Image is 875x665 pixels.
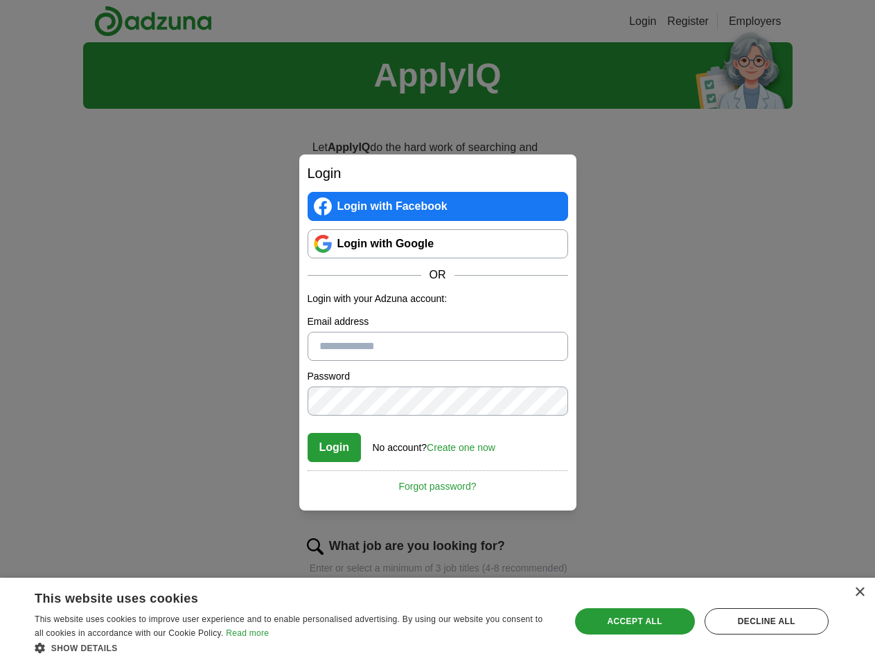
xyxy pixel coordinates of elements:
div: Decline all [705,608,829,635]
h2: Login [308,163,568,184]
button: Login [308,433,362,462]
p: Login with your Adzuna account: [308,292,568,306]
div: No account? [373,432,495,455]
a: Login with Facebook [308,192,568,221]
span: Show details [51,644,118,653]
span: OR [421,267,454,283]
label: Email address [308,314,568,329]
div: This website uses cookies [35,586,519,607]
a: Login with Google [308,229,568,258]
span: This website uses cookies to improve user experience and to enable personalised advertising. By u... [35,614,542,638]
a: Forgot password? [308,470,568,494]
div: Accept all [575,608,695,635]
div: Show details [35,641,554,655]
div: Close [854,587,865,598]
a: Create one now [427,442,495,453]
a: Read more, opens a new window [226,628,269,638]
label: Password [308,369,568,384]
